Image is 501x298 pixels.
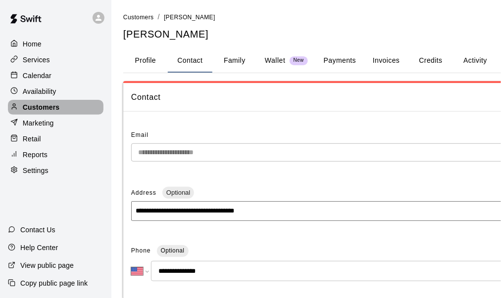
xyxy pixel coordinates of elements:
[20,225,55,235] p: Contact Us
[123,14,154,21] span: Customers
[8,147,103,162] a: Reports
[131,131,149,138] span: Email
[8,131,103,146] a: Retail
[131,189,156,196] span: Address
[316,49,364,73] button: Payments
[23,71,51,81] p: Calendar
[23,102,59,112] p: Customers
[290,57,308,64] span: New
[212,49,257,73] button: Family
[8,84,103,99] a: Availability
[8,52,103,67] a: Services
[168,49,212,73] button: Contact
[364,49,408,73] button: Invoices
[20,260,74,270] p: View public page
[453,49,498,73] button: Activity
[123,13,154,21] a: Customers
[23,150,48,160] p: Reports
[8,116,103,130] a: Marketing
[265,55,286,66] p: Wallet
[23,166,49,175] p: Settings
[8,37,103,51] a: Home
[8,163,103,178] a: Settings
[20,278,88,288] p: Copy public page link
[161,247,185,254] span: Optional
[23,86,56,96] p: Availability
[158,12,160,22] li: /
[23,134,41,144] p: Retail
[23,55,50,65] p: Services
[23,118,54,128] p: Marketing
[164,14,215,21] span: [PERSON_NAME]
[20,243,58,253] p: Help Center
[162,189,194,196] span: Optional
[8,100,103,115] a: Customers
[123,49,168,73] button: Profile
[8,68,103,83] a: Calendar
[23,39,42,49] p: Home
[408,49,453,73] button: Credits
[131,243,151,259] span: Phone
